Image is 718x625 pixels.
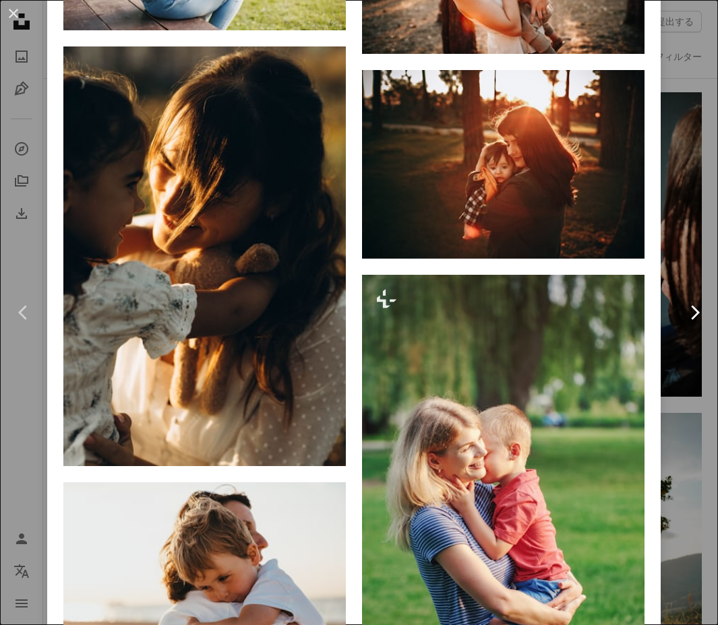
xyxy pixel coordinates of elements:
[63,570,346,583] a: 昼間に女性を抱きしめる男の子
[362,158,645,170] a: 黒の長袖シャツを着た女性 黒と白の格子縞の長袖シャツを着た女性を抱きしめる
[63,250,346,262] a: 小さな女の子を腕に抱いている女性
[671,248,718,377] a: 次へ
[362,70,645,259] img: 黒の長袖シャツを着た女性 黒と白の格子縞の長袖シャツを着た女性を抱きしめる
[63,46,346,466] img: 小さな女の子を腕に抱いている女性
[362,480,645,492] a: 男の子の幼児の息子と抱き合っている若い笑顔の白人の母親。夏の日に公園で屋外で子供を抱きしめて笑うお母さん。幸せな本物の家族の子供時代のライフスタイル。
